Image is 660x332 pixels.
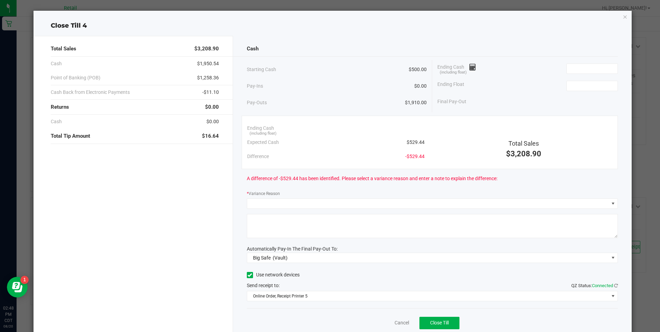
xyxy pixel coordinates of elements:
span: Ending Cash [437,64,476,74]
label: Use network devices [247,271,300,279]
span: QZ Status: [571,283,618,288]
span: Total Sales [51,45,76,53]
span: Final Pay-Out [437,98,466,105]
span: -$529.44 [405,153,425,160]
span: $500.00 [409,66,427,73]
div: Close Till 4 [33,21,631,30]
span: Cash [51,60,62,67]
iframe: Resource center unread badge [20,276,29,284]
div: Returns [51,100,219,115]
span: Big Safe [253,255,271,261]
span: Ending Cash [247,125,274,132]
span: $0.00 [414,82,427,90]
a: Cancel [395,319,409,326]
span: $0.00 [205,103,219,111]
span: $0.00 [206,118,219,125]
span: Pay-Outs [247,99,267,106]
span: Point of Banking (POB) [51,74,100,81]
span: Difference [247,153,269,160]
span: $1,910.00 [405,99,427,106]
span: Online Order, Receipt Printer 5 [247,291,609,301]
span: Total Tip Amount [51,132,90,140]
span: Cash [51,118,62,125]
span: Starting Cash [247,66,276,73]
span: $3,208.90 [194,45,219,53]
span: $3,208.90 [506,149,541,158]
span: $529.44 [407,139,425,146]
span: Ending Float [437,81,464,91]
span: Connected [592,283,613,288]
span: Cash [247,45,259,53]
span: (including float) [440,70,467,76]
span: Close Till [430,320,449,325]
span: Cash Back from Electronic Payments [51,89,130,96]
span: -$11.10 [202,89,219,96]
span: $16.64 [202,132,219,140]
span: (Vault) [273,255,288,261]
span: Total Sales [508,140,539,147]
button: Close Till [419,317,459,329]
span: Expected Cash [247,139,279,146]
label: Variance Reason [247,191,280,197]
span: Send receipt to: [247,283,280,288]
span: $1,258.36 [197,74,219,81]
iframe: Resource center [7,277,28,297]
span: (including float) [250,131,276,137]
span: $1,950.54 [197,60,219,67]
span: Pay-Ins [247,82,263,90]
span: A difference of -$529.44 has been identified. Please select a variance reason and enter a note to... [247,175,497,182]
span: Automatically Pay-In The Final Pay-Out To: [247,246,338,252]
